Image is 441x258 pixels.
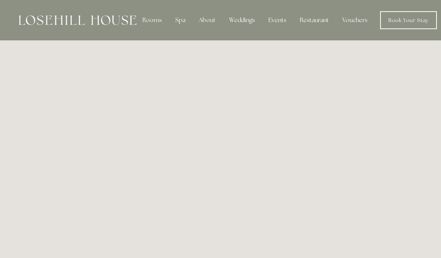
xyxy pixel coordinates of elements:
[193,13,222,28] div: About
[294,13,335,28] div: Restaurant
[169,13,191,28] div: Spa
[19,15,136,25] img: Losehill House
[380,11,437,29] a: Book Your Stay
[136,13,168,28] div: Rooms
[262,13,292,28] div: Events
[336,13,373,28] a: Vouchers
[223,13,261,28] div: Weddings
